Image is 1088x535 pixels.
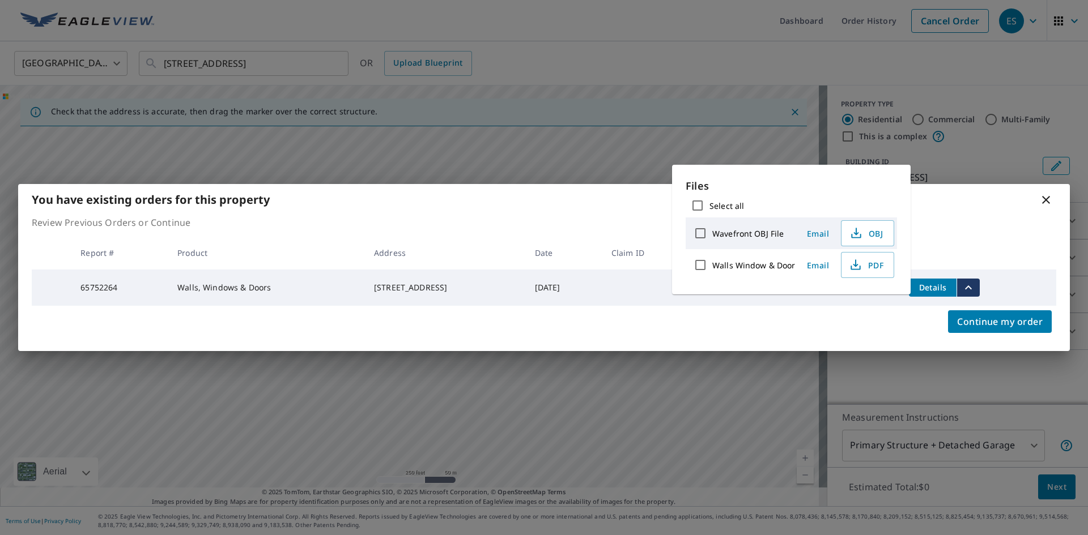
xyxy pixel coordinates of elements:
[712,260,796,271] label: Walls Window & Door
[800,256,836,274] button: Email
[365,236,526,269] th: Address
[374,282,517,293] div: [STREET_ADDRESS]
[709,200,744,211] label: Select all
[168,236,365,269] th: Product
[686,178,897,194] p: Files
[848,226,885,240] span: OBJ
[909,279,957,297] button: detailsBtn-65752264
[800,225,836,242] button: Email
[168,269,365,306] td: Walls, Windows & Doors
[957,314,1043,329] span: Continue my order
[526,269,602,306] td: [DATE]
[948,310,1052,333] button: Continue my order
[957,279,980,297] button: filesDropdownBtn-65752264
[805,228,832,239] span: Email
[916,282,950,293] span: Details
[841,220,894,246] button: OBJ
[712,228,784,239] label: Wavefront OBJ File
[32,192,270,207] b: You have existing orders for this property
[32,216,1056,229] p: Review Previous Orders or Continue
[71,236,168,269] th: Report #
[71,269,168,306] td: 65752264
[805,260,832,271] span: Email
[526,236,602,269] th: Date
[841,252,894,278] button: PDF
[848,258,885,272] span: PDF
[602,236,692,269] th: Claim ID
